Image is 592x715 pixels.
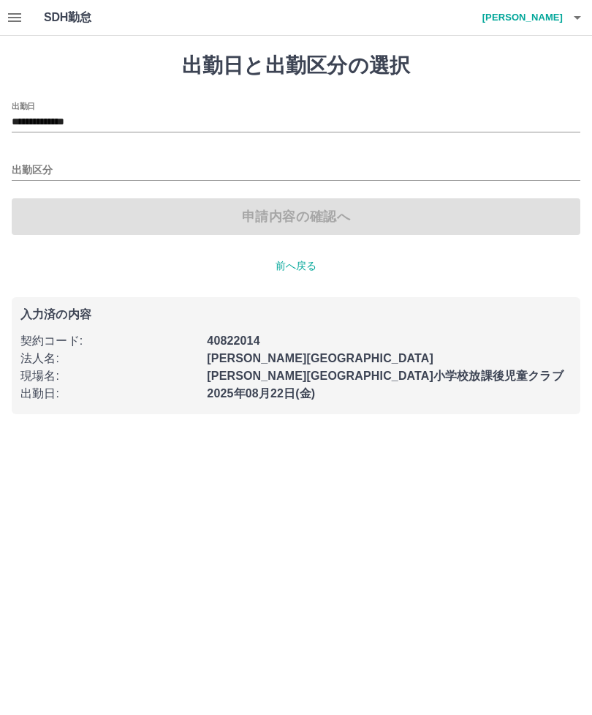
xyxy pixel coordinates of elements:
[20,367,198,385] p: 現場名 :
[207,334,259,347] b: 40822014
[20,385,198,403] p: 出勤日 :
[12,53,580,78] h1: 出勤日と出勤区分の選択
[20,309,572,321] p: 入力済の内容
[207,387,315,400] b: 2025年08月22日(金)
[207,370,563,382] b: [PERSON_NAME][GEOGRAPHIC_DATA]小学校放課後児童クラブ
[20,350,198,367] p: 法人名 :
[12,100,35,111] label: 出勤日
[207,352,433,364] b: [PERSON_NAME][GEOGRAPHIC_DATA]
[20,332,198,350] p: 契約コード :
[12,258,580,274] p: 前へ戻る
